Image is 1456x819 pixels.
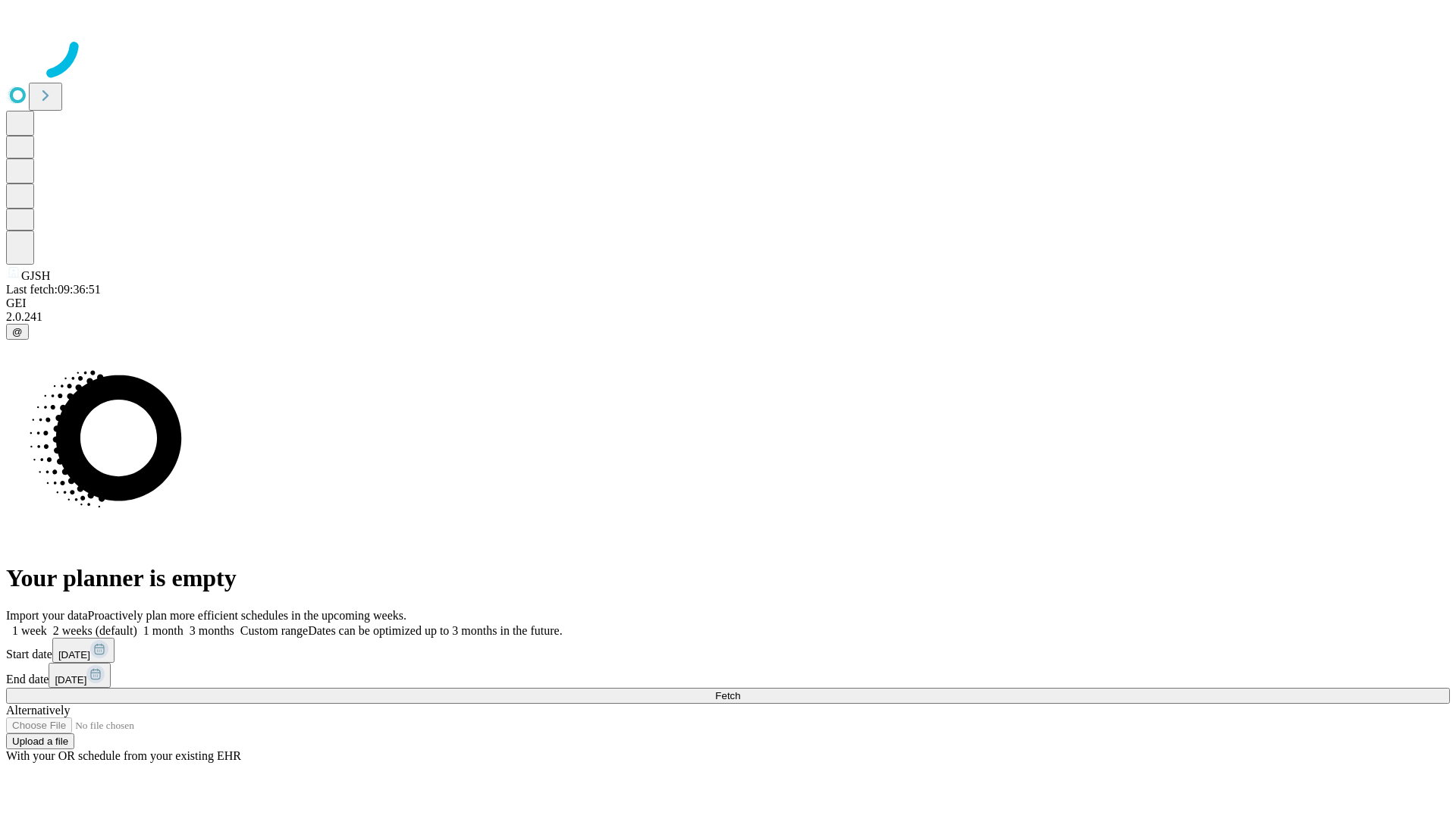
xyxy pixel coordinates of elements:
[12,624,47,637] span: 1 week
[6,324,29,340] button: @
[240,624,308,637] span: Custom range
[715,690,740,701] span: Fetch
[52,638,115,663] button: [DATE]
[6,733,74,749] button: Upload a file
[190,624,234,637] span: 3 months
[6,297,1450,310] div: GEI
[88,609,406,622] span: Proactively plan more efficient schedules in the upcoming weeks.
[55,674,86,686] span: [DATE]
[6,609,88,622] span: Import your data
[49,663,111,688] button: [DATE]
[53,624,137,637] span: 2 weeks (default)
[6,310,1450,324] div: 2.0.241
[6,663,1450,688] div: End date
[58,649,90,661] span: [DATE]
[6,749,241,762] span: With your OR schedule from your existing EHR
[6,688,1450,704] button: Fetch
[21,269,50,282] span: GJSH
[308,624,562,637] span: Dates can be optimized up to 3 months in the future.
[6,564,1450,592] h1: Your planner is empty
[6,638,1450,663] div: Start date
[6,283,101,296] span: Last fetch: 09:36:51
[6,704,70,717] span: Alternatively
[143,624,184,637] span: 1 month
[12,326,23,337] span: @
